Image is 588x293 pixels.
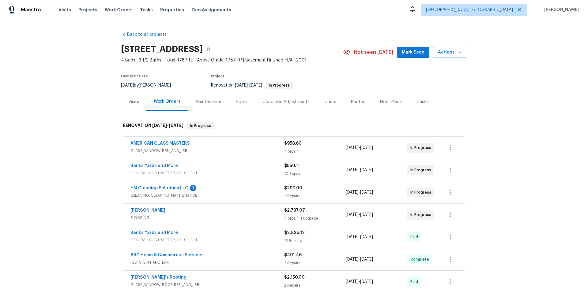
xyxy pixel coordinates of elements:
span: Tasks [140,8,153,12]
span: Project [211,74,224,78]
span: [PERSON_NAME] [542,7,579,13]
span: CLEANING, CLEANING_MAINTENANCE [130,192,284,198]
span: GENERAL_CONTRACTOR, OD_SELECT [130,237,284,243]
span: [DATE] [346,213,359,217]
span: - [235,83,262,87]
span: - [346,167,373,173]
span: - [346,145,373,151]
span: PESTS, BRN_AND_LRR [130,259,284,265]
span: In Progress [410,145,434,151]
span: $2,737.07 [284,208,305,213]
span: Visits [58,7,71,13]
span: FLOORING [130,215,284,221]
span: $2,826.12 [284,231,305,235]
div: Work Orders [154,98,181,105]
span: In Progress [266,83,292,87]
span: GENERAL_CONTRACTOR, OD_SELECT [130,170,284,176]
span: - [346,279,373,285]
div: 1 [190,185,196,191]
h2: [STREET_ADDRESS] [121,46,203,52]
div: RENOVATION [DATE]-[DATE]In Progress [121,116,467,135]
span: [DATE] [346,280,359,284]
span: Geo Assignments [191,7,231,13]
a: AMERICAN GLASS MASTERS [130,141,190,146]
span: - [346,189,373,195]
span: - [346,256,373,262]
span: Work Orders [105,7,133,13]
div: Floor Plans [380,99,402,105]
span: - [346,212,373,218]
span: Mark Seen [402,49,424,56]
span: GLASS_WINDOW, ROOF, BRN_AND_LRR [130,282,284,288]
span: In Progress [410,212,434,218]
span: [GEOGRAPHIC_DATA], [GEOGRAPHIC_DATA] [426,7,513,13]
span: [DATE] [346,168,359,172]
button: Mark Seen [397,47,429,58]
span: Paid [410,234,420,240]
div: Photos [351,99,365,105]
span: [DATE] [360,257,373,261]
span: Maestro [21,7,41,13]
span: Properties [160,7,184,13]
a: ABC Home & Commercial Services [130,253,204,257]
span: [DATE] [360,146,373,150]
span: Last Visit Date [121,74,148,78]
span: [DATE] [360,213,373,217]
div: 2 Repairs [284,260,346,266]
div: 2 Repairs [284,282,346,288]
a: HM Cleaning Solutions LLC [130,186,188,190]
span: $2,150.00 [284,275,305,280]
span: [DATE] [346,257,359,261]
span: [DATE] [360,168,373,172]
span: In Progress [410,167,434,173]
span: Renovation [211,83,293,87]
div: Maintenance [195,99,221,105]
a: [PERSON_NAME]'s Roofing [130,275,187,280]
span: GLASS_WINDOW, BRN_AND_LRR [130,148,284,154]
span: $958.60 [284,141,302,146]
span: In Progress [188,123,213,129]
div: Condition Adjustments [262,99,310,105]
span: [DATE] [346,190,359,195]
a: [PERSON_NAME] [130,208,165,213]
span: $290.00 [284,186,302,190]
span: Complete [410,256,432,262]
div: 10 Repairs [284,171,346,177]
span: [DATE] [235,83,248,87]
div: 1 Repair [284,148,346,154]
span: [DATE] [121,83,134,87]
span: Projects [78,7,97,13]
span: - [152,123,183,128]
span: Paid [410,279,420,285]
span: $560.11 [284,164,300,168]
button: Actions [433,47,467,58]
div: Visits [128,99,139,105]
span: [DATE] [346,146,359,150]
a: Banks Yards and More [130,164,178,168]
div: by [PERSON_NAME] [121,82,178,89]
span: [DATE] [249,83,262,87]
h6: RENOVATION [123,122,183,129]
span: $491.46 [284,253,302,257]
span: [DATE] [152,123,167,128]
div: 1 Repair | 1 Upgrade [284,215,346,221]
div: Notes [236,99,248,105]
span: [DATE] [169,123,183,128]
span: - [346,234,373,240]
span: 4 Beds | 3 1/2 Baths | Total: 1787 ft² | Above Grade: 1787 ft² | Basement Finished: N/A | 2001 [121,57,343,63]
span: [DATE] [360,190,373,195]
div: Costs [324,99,336,105]
button: Copy Address [203,44,214,55]
div: 13 Repairs [284,238,346,244]
span: In Progress [410,189,434,195]
a: Banks Yards and More [130,231,178,235]
span: Not seen [DATE] [354,49,393,55]
span: Actions [438,49,462,56]
span: [DATE] [360,235,373,239]
div: Cases [417,99,429,105]
a: Back to all projects [121,32,180,38]
span: [DATE] [346,235,359,239]
div: 2 Repairs [284,193,346,199]
span: [DATE] [360,280,373,284]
